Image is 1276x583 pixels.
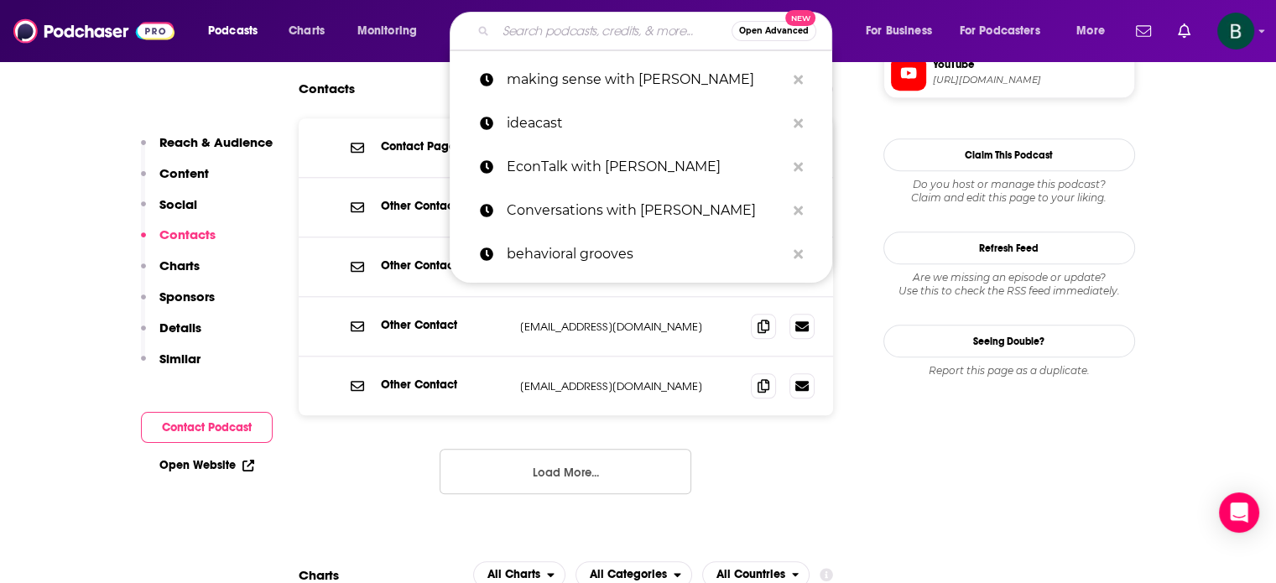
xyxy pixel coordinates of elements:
[883,178,1135,191] span: Do you host or manage this podcast?
[1065,18,1126,44] button: open menu
[1171,17,1197,45] a: Show notifications dropdown
[141,258,200,289] button: Charts
[883,138,1135,171] button: Claim This Podcast
[141,351,201,382] button: Similar
[450,232,832,276] a: behavioral grooves
[381,258,507,273] p: Other Contact
[159,165,209,181] p: Content
[299,567,339,583] h2: Charts
[1217,13,1254,49] img: User Profile
[520,379,738,393] p: [EMAIL_ADDRESS][DOMAIN_NAME]
[196,18,279,44] button: open menu
[466,12,848,50] div: Search podcasts, credits, & more...
[141,226,216,258] button: Contacts
[141,134,273,165] button: Reach & Audience
[141,196,197,227] button: Social
[933,74,1128,86] span: https://www.youtube.com/@samharrisorg
[159,458,254,472] a: Open Website
[13,15,174,47] img: Podchaser - Follow, Share and Rate Podcasts
[208,19,258,43] span: Podcasts
[883,271,1135,298] div: Are we missing an episode or update? Use this to check the RSS feed immediately.
[960,19,1040,43] span: For Podcasters
[507,102,785,145] p: ideacast
[883,325,1135,357] a: Seeing Double?
[159,134,273,150] p: Reach & Audience
[496,18,732,44] input: Search podcasts, credits, & more...
[1217,13,1254,49] button: Show profile menu
[450,58,832,102] a: making sense with [PERSON_NAME]
[299,73,355,105] h2: Contacts
[739,27,809,35] span: Open Advanced
[159,226,216,242] p: Contacts
[1217,13,1254,49] span: Logged in as betsy46033
[883,364,1135,377] div: Report this page as a duplicate.
[440,449,691,494] button: Load More...
[159,320,201,336] p: Details
[590,569,667,580] span: All Categories
[159,351,201,367] p: Similar
[450,102,832,145] a: ideacast
[1219,492,1259,533] div: Open Intercom Messenger
[450,189,832,232] a: Conversations with [PERSON_NAME]
[1076,19,1105,43] span: More
[866,19,932,43] span: For Business
[891,55,1128,91] a: YouTube[URL][DOMAIN_NAME]
[949,18,1065,44] button: open menu
[278,18,335,44] a: Charts
[141,320,201,351] button: Details
[141,165,209,196] button: Content
[883,178,1135,205] div: Claim and edit this page to your liking.
[141,412,273,443] button: Contact Podcast
[289,19,325,43] span: Charts
[450,145,832,189] a: EconTalk with [PERSON_NAME]
[854,18,953,44] button: open menu
[1129,17,1158,45] a: Show notifications dropdown
[716,569,785,580] span: All Countries
[487,569,540,580] span: All Charts
[346,18,439,44] button: open menu
[507,189,785,232] p: Conversations with Tyler Cowen
[381,318,507,332] p: Other Contact
[520,320,738,334] p: [EMAIL_ADDRESS][DOMAIN_NAME]
[507,232,785,276] p: behavioral grooves
[883,232,1135,264] button: Refresh Feed
[159,289,215,305] p: Sponsors
[159,258,200,273] p: Charts
[381,377,507,392] p: Other Contact
[381,139,507,154] p: Contact Page
[159,196,197,212] p: Social
[785,10,815,26] span: New
[381,199,507,213] p: Other Contact
[141,289,215,320] button: Sponsors
[507,145,785,189] p: EconTalk with Russ Roberts
[357,19,417,43] span: Monitoring
[732,21,816,41] button: Open AdvancedNew
[933,57,1128,72] span: YouTube
[507,58,785,102] p: making sense with sam harris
